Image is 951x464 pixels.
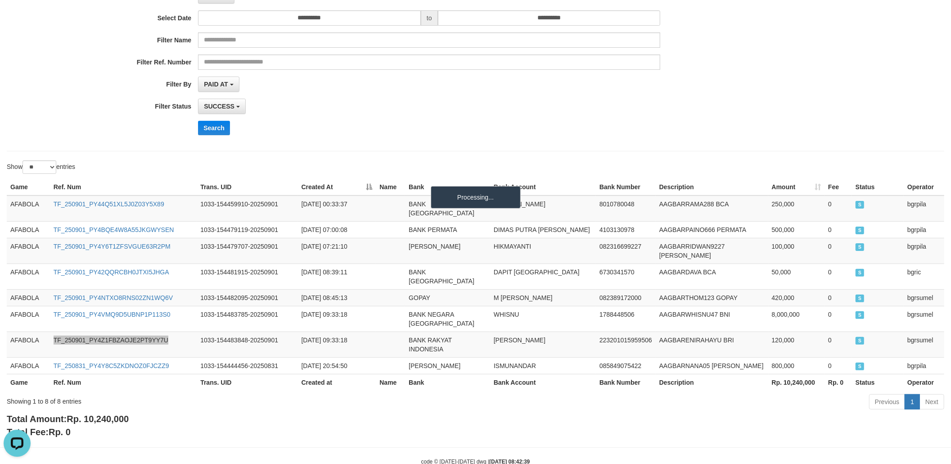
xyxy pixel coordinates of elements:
select: Showentries [23,160,56,174]
th: Ref. Num [50,374,197,391]
td: [PERSON_NAME] [405,357,490,374]
td: [DATE] 09:33:18 [297,332,376,357]
td: 082316699227 [596,238,656,264]
a: TF_250901_PY4BQE4W8A55JKGWYSEN [54,226,174,233]
td: AFABOLA [7,289,50,306]
th: Description [656,374,768,391]
td: bgrpila [904,196,944,222]
td: [DATE] 08:45:13 [297,289,376,306]
th: Bank [405,179,490,196]
td: AFABOLA [7,221,50,238]
th: Bank [405,374,490,391]
td: 250,000 [768,196,825,222]
td: bgrpila [904,357,944,374]
td: [DATE] 07:21:10 [297,238,376,264]
td: 1033-154482095-20250901 [197,289,297,306]
td: 420,000 [768,289,825,306]
td: BANK RAKYAT INDONESIA [405,332,490,357]
td: [DATE] 00:33:37 [297,196,376,222]
td: 1033-154483785-20250901 [197,306,297,332]
span: Rp. 0 [49,427,71,437]
td: bgrsumel [904,289,944,306]
td: 6730341570 [596,264,656,289]
td: 0 [825,238,852,264]
a: Previous [869,394,905,409]
td: M [PERSON_NAME] [490,289,596,306]
td: DAPIT [GEOGRAPHIC_DATA] [490,264,596,289]
th: Trans. UID [197,374,297,391]
td: 100,000 [768,238,825,264]
a: TF_250901_PY44Q51XL5J0Z03Y5X89 [54,200,164,208]
td: 0 [825,289,852,306]
td: 1788448506 [596,306,656,332]
td: 1033-154481915-20250901 [197,264,297,289]
span: SUCCESS [204,103,234,110]
th: Game [7,374,50,391]
th: Amount: activate to sort column ascending [768,179,825,196]
a: TF_250831_PY4Y8C5ZKDNOZ0FJCZZ9 [54,362,169,369]
span: SUCCESS [856,295,865,302]
td: bgrsumel [904,332,944,357]
td: 8010780048 [596,196,656,222]
th: Operator [904,179,944,196]
span: SUCCESS [856,227,865,234]
td: 082389172000 [596,289,656,306]
th: Bank Number [596,179,656,196]
td: 1033-154479119-20250901 [197,221,297,238]
a: TF_250901_PY4Z1FBZAOJE2PT9YY7U [54,337,168,344]
td: bgrpila [904,221,944,238]
div: Processing... [431,186,521,209]
span: Rp. 10,240,000 [67,414,129,424]
span: SUCCESS [856,337,865,345]
a: TF_250901_PY4Y6T1ZFSVGUE63R2PM [54,243,171,250]
button: Search [198,121,230,135]
td: AFABOLA [7,196,50,222]
div: Showing 1 to 8 of 8 entries [7,393,389,406]
td: bgrpila [904,238,944,264]
th: Created at [297,374,376,391]
b: Total Amount: [7,414,129,424]
td: DIMAS PUTRA [PERSON_NAME] [490,221,596,238]
td: AAGBARPAINO666 PERMATA [656,221,768,238]
button: PAID AT [198,77,239,92]
th: Created At: activate to sort column descending [297,179,376,196]
th: Status [852,374,904,391]
td: [PERSON_NAME] [405,238,490,264]
th: Trans. UID [197,179,297,196]
td: bgric [904,264,944,289]
td: WHISNU [490,306,596,332]
td: [DATE] 08:39:11 [297,264,376,289]
td: [DATE] 20:54:50 [297,357,376,374]
th: Ref. Num [50,179,197,196]
th: Status [852,179,904,196]
th: Operator [904,374,944,391]
button: Open LiveChat chat widget [4,4,31,31]
th: Rp. 10,240,000 [768,374,825,391]
td: AAGBARRIDWAN9227 [PERSON_NAME] [656,238,768,264]
a: TF_250901_PY4NTXO8RNS02ZN1WQ6V [54,294,173,301]
td: bgrsumel [904,306,944,332]
td: 0 [825,357,852,374]
td: 0 [825,264,852,289]
td: AFABOLA [7,357,50,374]
td: HIKMAYANTI [490,238,596,264]
th: Rp. 0 [825,374,852,391]
td: [DATE] 07:00:08 [297,221,376,238]
a: TF_250901_PY4VMQ9D5UBNP1P113S0 [54,311,171,318]
td: 0 [825,332,852,357]
td: 1033-154479707-20250901 [197,238,297,264]
td: 8,000,000 [768,306,825,332]
td: 0 [825,306,852,332]
td: 4103130978 [596,221,656,238]
th: Fee [825,179,852,196]
td: BANK [GEOGRAPHIC_DATA] [405,264,490,289]
td: 500,000 [768,221,825,238]
label: Show entries [7,160,75,174]
td: 120,000 [768,332,825,357]
td: AAGBARENIRAHAYU BRI [656,332,768,357]
td: AFABOLA [7,332,50,357]
td: 0 [825,196,852,222]
td: [PERSON_NAME] [490,196,596,222]
a: 1 [905,394,920,409]
span: SUCCESS [856,363,865,370]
